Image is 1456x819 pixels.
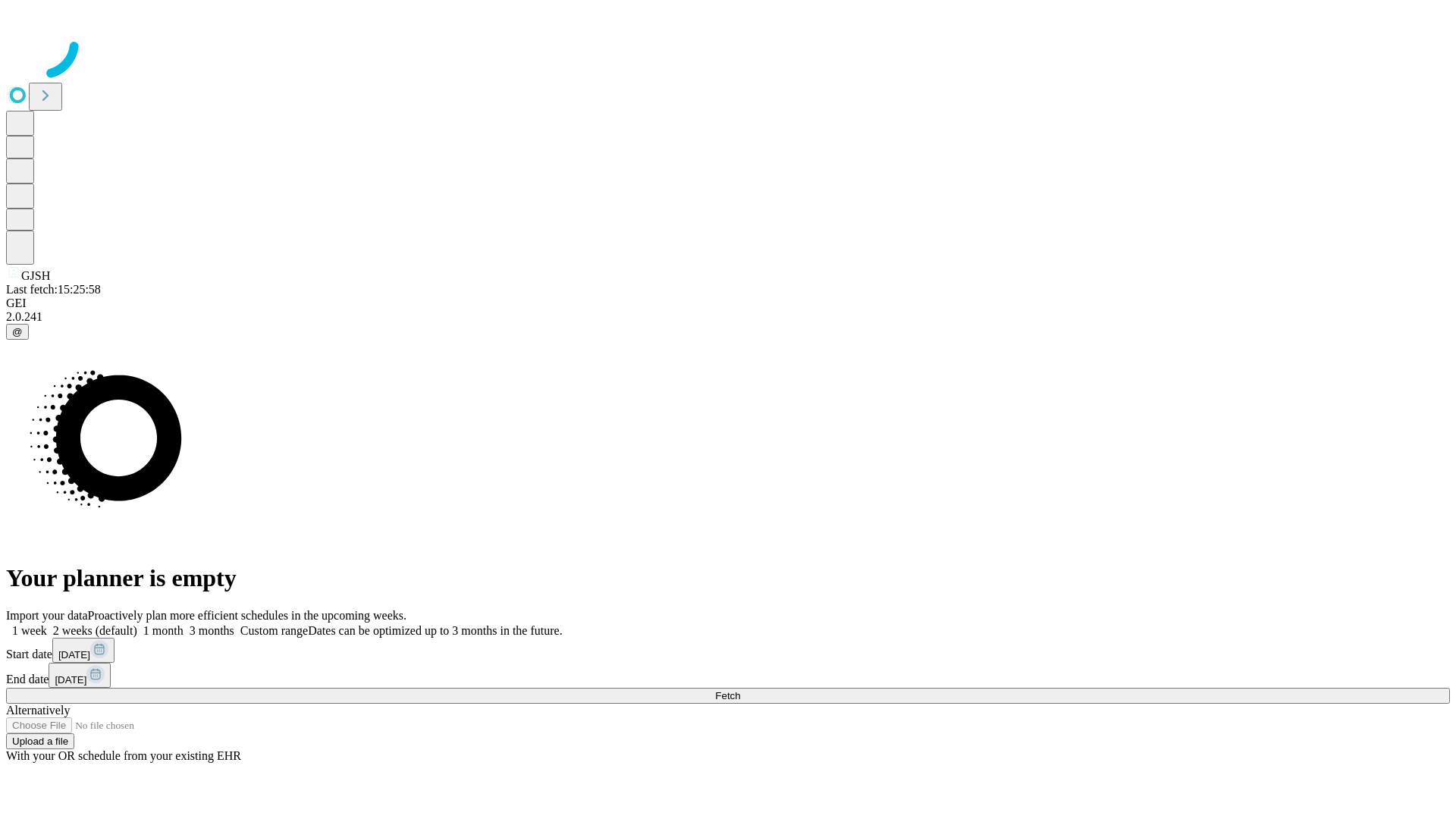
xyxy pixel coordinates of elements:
[6,688,1450,704] button: Fetch
[190,624,234,637] span: 3 months
[58,649,90,661] span: [DATE]
[6,663,1450,688] div: End date
[143,624,184,637] span: 1 month
[6,749,241,762] span: With your OR schedule from your existing EHR
[6,733,74,749] button: Upload a file
[6,283,101,296] span: Last fetch: 15:25:58
[6,609,88,622] span: Import your data
[52,638,115,663] button: [DATE]
[88,609,406,622] span: Proactively plan more efficient schedules in the upcoming weeks.
[715,690,740,701] span: Fetch
[6,324,29,340] button: @
[6,564,1450,592] h1: Your planner is empty
[6,638,1450,663] div: Start date
[21,269,50,282] span: GJSH
[6,297,1450,310] div: GEI
[53,624,137,637] span: 2 weeks (default)
[55,674,86,686] span: [DATE]
[12,624,47,637] span: 1 week
[6,310,1450,324] div: 2.0.241
[240,624,308,637] span: Custom range
[6,704,70,717] span: Alternatively
[49,663,111,688] button: [DATE]
[308,624,562,637] span: Dates can be optimized up to 3 months in the future.
[12,326,23,337] span: @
